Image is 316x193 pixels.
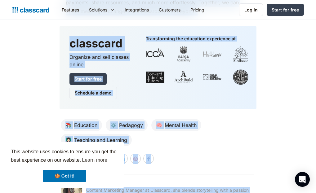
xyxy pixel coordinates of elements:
img: facebook-white sharing button [146,156,151,161]
div: Mental Health [162,121,197,129]
p: Organize and sell classes online [69,53,133,68]
div: ⚙️ [110,121,117,129]
a: learn more about cookies [81,156,108,165]
a: Start for free [69,73,107,85]
div: Start for free [272,7,299,13]
a: Pricing [185,3,209,17]
a: Features [57,3,84,17]
a: home [12,6,49,14]
a: dismiss cookie message [43,170,86,182]
div: 👩🏻‍🏫 [65,136,72,144]
div: Solutions [84,3,120,17]
a: Start for free [267,4,304,16]
img: pinterest-white sharing button [133,156,138,161]
div: 🧠 [156,121,162,129]
a: Customers [154,3,185,17]
div: Teaching and Learning [72,136,127,144]
div: Transforming the education experience at [146,36,236,42]
a: Log in [239,3,263,16]
div: 📚 [65,121,72,129]
span: This website uses cookies to ensure you get the best experience on our website. [11,148,118,165]
a: Schedule a demo [69,87,117,99]
div: Log in [244,7,258,13]
div: Open Intercom Messenger [295,172,310,187]
div: Education [72,121,97,129]
a: Integrations [120,3,154,17]
div: Pedagogy [117,121,143,129]
div: Solutions [89,7,107,13]
div: cookieconsent [5,142,124,188]
h3: classcard [69,36,133,51]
